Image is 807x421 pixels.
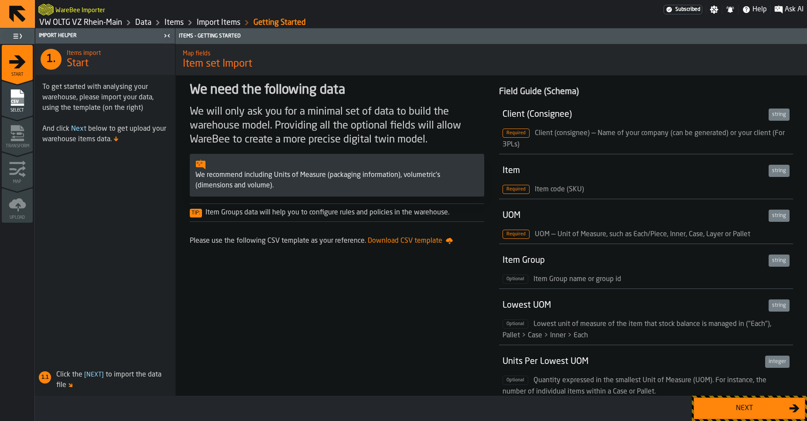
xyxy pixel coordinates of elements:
[190,82,484,98] div: We need the following data
[35,28,175,44] header: Import Helper
[35,44,175,75] div: title-Start
[706,5,722,14] label: button-toggle-Settings
[769,210,790,222] div: string
[2,116,33,151] li: menu Transform
[190,238,366,244] span: Please use the following CSV template as your reference.
[503,275,528,284] span: Optional
[499,86,793,98] div: Field Guide (Schema)
[37,33,161,39] div: Import Helper
[38,2,54,17] a: logo-header
[39,18,122,27] a: link-to-/wh/i/44979e6c-6f66-405e-9874-c1e29f02a54a
[195,170,479,191] div: We recommend including Units of Measure (packaging information), volumetric's (dimensions and vol...
[190,207,484,218] div: Item Groups data will help you to configure rules and policies in the warehouse.
[503,109,766,121] div: Client (Consignee)
[663,5,702,14] div: Menu Subscription
[55,5,105,14] h2: Sub Title
[176,44,807,75] div: title-Item set Import
[35,370,171,390] div: Click the to import the data file
[769,299,790,312] div: string
[38,17,421,28] nav: Breadcrumb
[503,129,530,138] span: Required
[503,356,762,368] div: Units Per Lowest UOM
[752,4,767,15] span: Help
[42,124,168,145] div: And click below to get upload your warehouse items data.
[769,255,790,267] div: string
[183,48,800,57] h2: Sub Title
[41,49,62,70] div: 1.
[503,299,766,312] div: Lowest UOM
[503,376,528,385] span: Optional
[675,7,700,13] span: Subscribed
[164,18,184,27] a: link-to-/wh/i/44979e6c-6f66-405e-9874-c1e29f02a54a/data/items/
[503,319,528,329] span: Optional
[769,165,790,177] div: string
[102,372,104,378] span: ]
[2,215,33,220] span: Upload
[503,321,771,339] span: Lowest unit of measure of the item that stock balance is managed in ("Each"), Pallet > Case > Inn...
[2,152,33,187] li: menu Map
[253,18,306,27] a: link-to-/wh/i/44979e6c-6f66-405e-9874-c1e29f02a54a/import/items
[71,126,86,132] span: Next
[2,81,33,115] li: menu Select
[694,397,805,419] button: button-Next
[765,356,790,368] div: integer
[503,255,766,267] div: Item Group
[368,236,453,247] a: Download CSV template
[84,372,86,378] span: [
[771,4,807,15] label: button-toggle-Ask AI
[67,48,168,57] h2: Sub Title
[39,374,51,380] span: 1.1
[503,377,766,395] span: Quantity expressed in the smallest Unit of Measure (UOM). For instance, the number of individual ...
[663,5,702,14] a: link-to-/wh/i/44979e6c-6f66-405e-9874-c1e29f02a54a/settings/billing
[2,180,33,184] span: Map
[535,186,584,193] span: Item code (SKU)
[82,372,106,378] span: Next
[503,210,766,222] div: UOM
[2,108,33,113] span: Select
[2,144,33,149] span: Transform
[197,18,240,27] a: link-to-/wh/i/44979e6c-6f66-405e-9874-c1e29f02a54a/import/items/
[769,109,790,121] div: string
[135,18,151,27] a: link-to-/wh/i/44979e6c-6f66-405e-9874-c1e29f02a54a/data
[699,403,789,414] div: Next
[42,82,168,113] div: To get started with analysing your warehouse, please import your data, using the template (on the...
[503,185,530,194] span: Required
[368,236,453,246] span: Download CSV template
[2,45,33,80] li: menu Start
[722,5,738,14] label: button-toggle-Notifications
[2,30,33,42] label: button-toggle-Toggle Full Menu
[183,57,800,71] span: Item set Import
[785,4,804,15] span: Ask AI
[535,231,750,238] span: UOM — Unit of Measure, such as Each/Piece, Inner, Case, Layer or Pallet
[503,230,530,239] span: Required
[177,33,805,39] div: Items - Getting Started
[739,4,770,15] label: button-toggle-Help
[503,130,785,148] span: Client (consignee) — Name of your company (can be generated) or your client (For 3PLs)
[161,31,173,41] label: button-toggle-Close me
[2,188,33,223] li: menu Upload
[2,72,33,77] span: Start
[533,276,621,283] span: Item Group name or group id
[175,28,807,44] header: Items - Getting Started
[190,105,484,147] div: We will only ask you for a minimal set of data to build the warehouse model. Providing all the op...
[190,209,202,217] span: Tip:
[503,165,766,177] div: Item
[67,57,89,71] span: Start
